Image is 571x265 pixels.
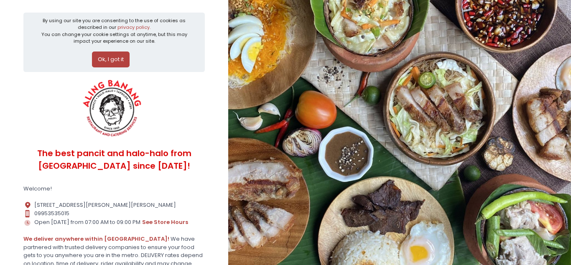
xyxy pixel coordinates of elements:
button: Ok, I got it [92,51,130,67]
a: privacy policy. [117,24,150,31]
div: Open [DATE] from 07:00 AM to 09:00 PM [23,218,205,227]
div: [STREET_ADDRESS][PERSON_NAME][PERSON_NAME] [23,201,205,209]
img: ALING BANANG [78,77,148,140]
div: Welcome! [23,185,205,193]
button: see store hours [142,218,189,227]
div: The best pancit and halo-halo from [GEOGRAPHIC_DATA] since [DATE]! [23,140,205,179]
div: By using our site you are consenting to the use of cookies as described in our You can change you... [38,17,191,45]
div: 09953535015 [23,209,205,218]
b: We deliver anywhere within [GEOGRAPHIC_DATA]! [23,235,169,243]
